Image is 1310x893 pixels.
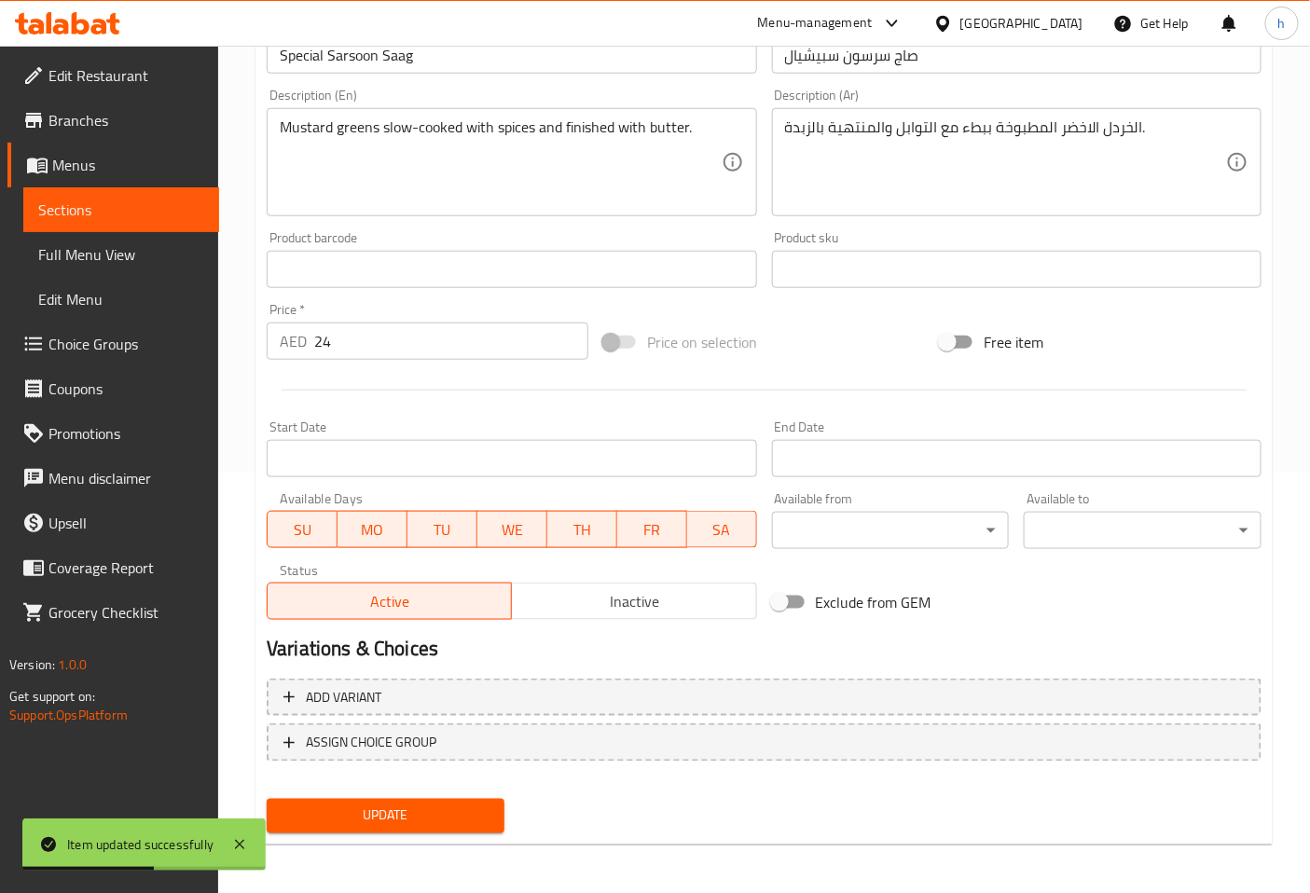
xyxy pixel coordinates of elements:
button: Add variant [267,679,1262,717]
a: Menus [7,143,219,187]
button: MO [338,511,407,548]
span: Choice Groups [48,333,204,355]
span: Edit Restaurant [48,64,204,87]
span: Grocery Checklist [48,601,204,624]
button: Update [267,799,504,833]
div: ​ [1024,512,1262,549]
a: Grocery Checklist [7,590,219,635]
span: h [1278,13,1286,34]
span: Full Menu View [38,243,204,266]
input: Enter name En [267,36,756,74]
a: Choice Groups [7,322,219,366]
span: Menus [52,154,204,176]
span: Menu disclaimer [48,467,204,489]
span: TU [415,516,470,543]
span: Update [282,804,490,828]
div: [GEOGRAPHIC_DATA] [960,13,1083,34]
a: Support.OpsPlatform [9,703,128,727]
span: ASSIGN CHOICE GROUP [306,731,436,754]
button: SA [687,511,757,548]
a: Full Menu View [23,232,219,277]
div: Item updated successfully [67,834,214,855]
span: Price on selection [647,331,757,353]
button: FR [617,511,687,548]
textarea: الخردل الاخضر المطبوخة ببطء مع التوابل والمنتهية بالزبدة. [785,118,1226,207]
span: Promotions [48,422,204,445]
div: ​ [772,512,1010,549]
input: Please enter price [314,323,588,360]
span: Get support on: [9,684,95,708]
a: Promotions [7,411,219,456]
a: Sections [23,187,219,232]
h2: Variations & Choices [267,635,1262,663]
button: TH [547,511,617,548]
span: FR [625,516,680,543]
a: Upsell [7,501,219,545]
div: Menu-management [758,12,873,34]
span: Free item [984,331,1043,353]
span: Version: [9,653,55,677]
span: SA [695,516,750,543]
input: Enter name Ar [772,36,1262,74]
button: Inactive [511,583,756,620]
textarea: Mustard greens slow-cooked with spices and finished with butter. [280,118,721,207]
button: WE [477,511,547,548]
span: MO [345,516,400,543]
a: Coupons [7,366,219,411]
span: Edit Menu [38,288,204,310]
a: Branches [7,98,219,143]
button: SU [267,511,338,548]
span: Coverage Report [48,556,204,579]
span: Inactive [519,588,749,615]
p: AED [280,330,307,352]
span: 1.0.0 [58,653,87,677]
span: WE [485,516,540,543]
span: Upsell [48,512,204,534]
a: Coverage Report [7,545,219,590]
span: Coupons [48,378,204,400]
span: TH [555,516,610,543]
button: ASSIGN CHOICE GROUP [267,723,1262,762]
button: TU [407,511,477,548]
span: Exclude from GEM [816,591,931,613]
span: Active [275,588,504,615]
button: Active [267,583,512,620]
span: Branches [48,109,204,131]
span: Sections [38,199,204,221]
a: Edit Menu [23,277,219,322]
input: Please enter product sku [772,251,1262,288]
input: Please enter product barcode [267,251,756,288]
span: SU [275,516,330,543]
span: Add variant [306,686,381,709]
a: Edit Restaurant [7,53,219,98]
a: Menu disclaimer [7,456,219,501]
